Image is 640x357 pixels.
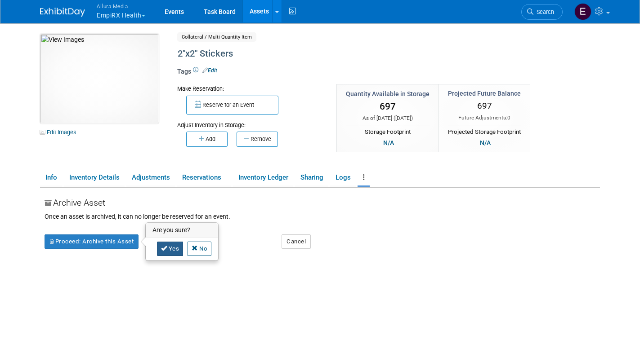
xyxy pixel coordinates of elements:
[448,125,521,137] div: Projected Storage Footprint
[45,212,600,221] div: Once an asset is archived, it can no longer be reserved for an event.
[177,84,323,93] div: Make Reservation:
[346,115,430,122] div: As of [DATE] ( )
[477,101,492,111] span: 697
[186,132,228,147] button: Add
[64,170,125,185] a: Inventory Details
[186,96,278,115] button: Reserve for an Event
[507,115,510,121] span: 0
[521,4,563,20] a: Search
[380,138,397,148] div: N/A
[40,170,62,185] a: Info
[188,242,211,256] a: No
[295,170,328,185] a: Sharing
[40,127,80,138] a: Edit Images
[395,115,411,121] span: [DATE]
[282,234,311,249] button: Cancel
[177,32,256,42] span: Collateral / Multi-Quantity Item
[477,138,493,148] div: N/A
[177,115,323,129] div: Adjust Inventory in Storage:
[177,170,231,185] a: Reservations
[448,89,521,98] div: Projected Future Balance
[237,132,278,147] button: Remove
[346,125,430,137] div: Storage Footprint
[380,101,396,112] span: 697
[533,9,554,15] span: Search
[574,3,591,20] img: Eric Thompson
[40,8,85,17] img: ExhibitDay
[146,223,218,238] h3: Are you sure?
[233,170,293,185] a: Inventory Ledger
[448,114,521,122] div: Future Adjustments:
[202,67,217,74] a: Edit
[346,89,430,98] div: Quantity Available in Storage
[45,197,600,212] div: Archive Asset
[175,46,546,62] div: 2"x2" Stickers
[45,234,139,249] button: Proceed: Archive this Asset
[157,242,183,256] a: Yes
[330,170,356,185] a: Logs
[177,67,546,82] div: Tags
[126,170,175,185] a: Adjustments
[97,1,145,11] span: Allura Media
[40,34,159,123] img: View Images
